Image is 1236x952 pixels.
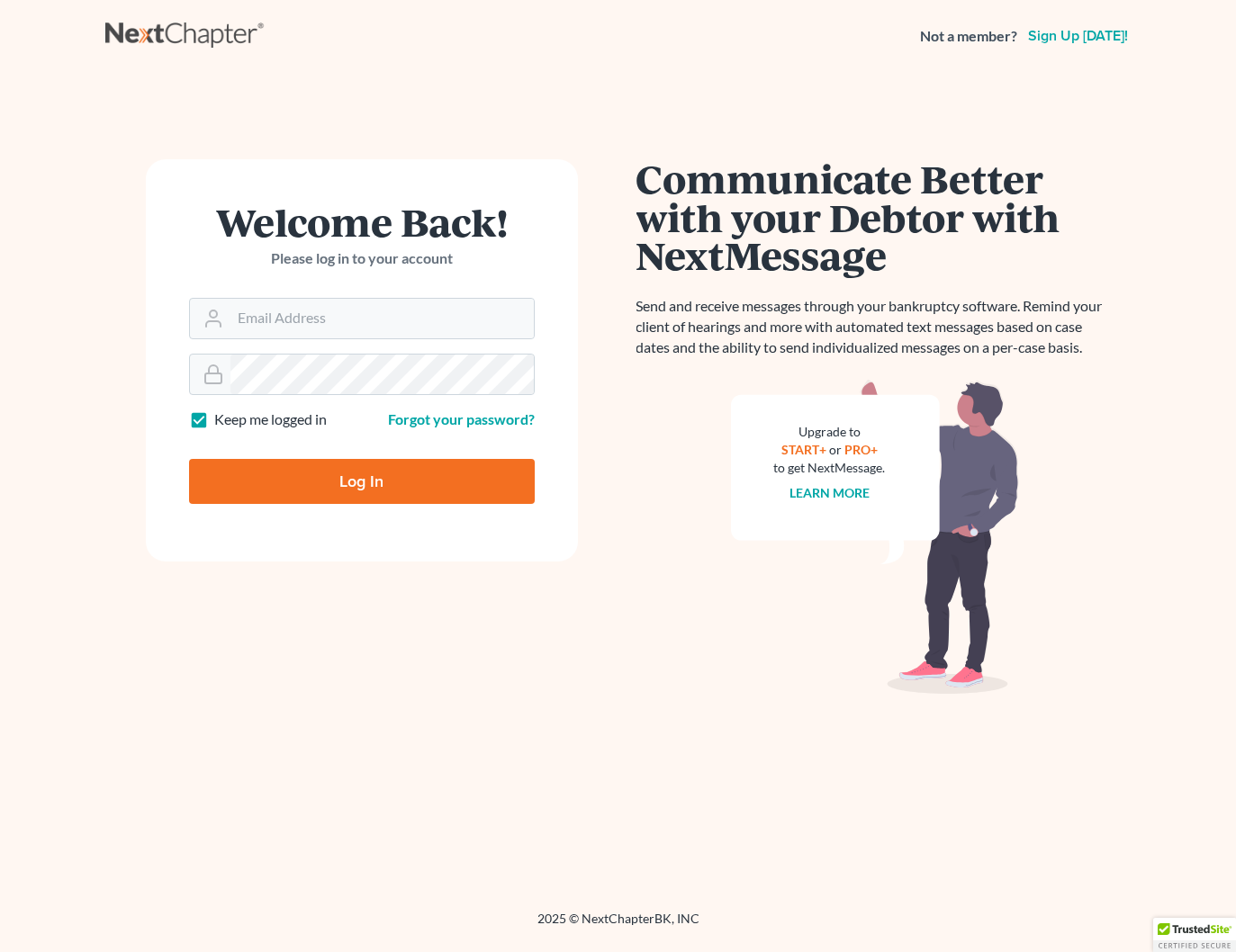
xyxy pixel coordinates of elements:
[774,459,886,477] div: to get NextMessage.
[636,159,1114,274] h1: Communicate Better with your Debtor with NextMessage
[214,409,327,430] label: Keep me logged in
[105,910,1132,942] div: 2025 © NextChapterBK, INC
[189,202,535,241] h1: Welcome Back!
[774,423,886,441] div: Upgrade to
[388,410,535,427] a: Forgot your password?
[230,299,534,338] input: Email Address
[781,442,826,457] a: START+
[920,26,1017,47] strong: Not a member?
[189,459,535,504] input: Log In
[1153,918,1236,952] div: TrustedSite Certified
[789,485,870,500] a: Learn more
[1024,29,1132,43] a: Sign up [DATE]!
[844,442,878,457] a: PRO+
[636,296,1114,358] p: Send and receive messages through your bankruptcy software. Remind your client of hearings and mo...
[189,248,535,269] p: Please log in to your account
[731,380,1019,695] img: nextmessage_bg-59042aed3d76b12b5cd301f8e5b87938c9018125f34e5fa2b7a6b67550977c72.svg
[829,442,842,457] span: or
